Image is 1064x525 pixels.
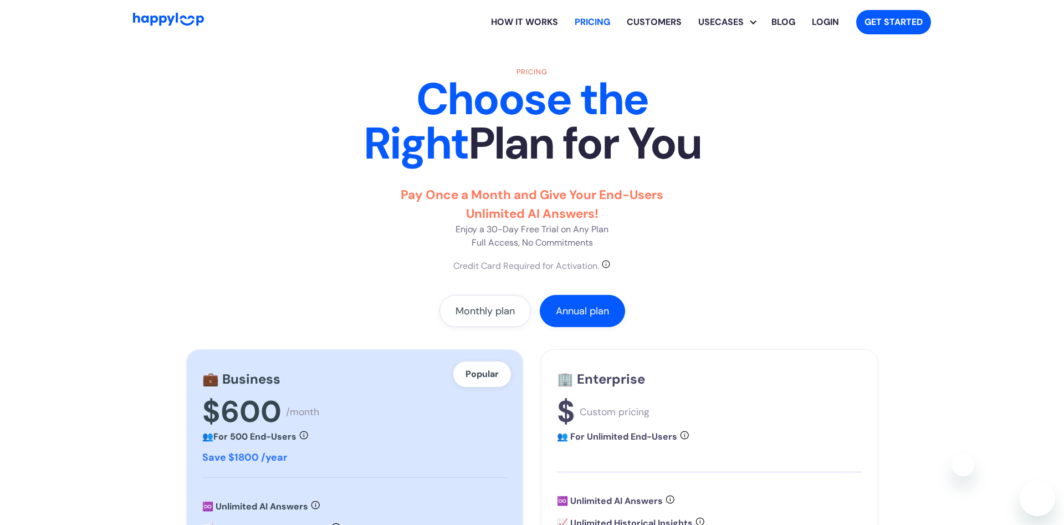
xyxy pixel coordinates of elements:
strong: For 500 End-Users [213,431,296,442]
strong: Pay Once a Month and Give Your End-Users Unlimited AI Answers! [401,187,663,222]
iframe: Button to launch messaging window [1020,481,1055,516]
div: Usecases [690,16,752,29]
a: Get started with HappyLoop [856,10,931,34]
iframe: Close message [952,454,974,476]
div: Popular [453,361,511,388]
div: Usecases [698,4,763,40]
strong: 👥 For Unlimited End-Users [557,431,677,442]
strong: 💼 Business [202,370,280,388]
strong: ♾️ Unlimited AI Answers [202,501,308,512]
strong: 🏢 Enterprise [557,370,645,388]
strong: Plan for You [468,115,701,172]
div: $ [557,394,575,430]
strong: Save $1800 /year [202,451,287,464]
div: /month [286,406,319,418]
a: View HappyLoop pricing plans [566,4,618,40]
div: Annual plan [556,305,609,317]
div: Custom pricing [580,406,649,418]
strong: Choose the Right [364,70,648,172]
a: Learn how HappyLoop works [483,4,566,40]
div: Explore HappyLoop use cases [690,4,763,40]
strong: 👥 [202,431,213,442]
div: Pricing [338,67,726,77]
a: Visit the HappyLoop blog for insights [763,4,804,40]
a: Learn how HappyLoop works [618,4,690,40]
a: Log in to your HappyLoop account [804,4,847,40]
p: Enjoy a 30-Day Free Trial on Any Plan Full Access, No Commitments [380,186,684,249]
strong: ♾️ Unlimited AI Answers [557,495,663,507]
img: HappyLoop Logo [133,13,204,26]
div: $600 [202,394,282,430]
div: Monthly plan [456,305,515,317]
a: Go to Home Page [133,13,204,31]
div: Credit Card Required for Activation. [453,259,599,273]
